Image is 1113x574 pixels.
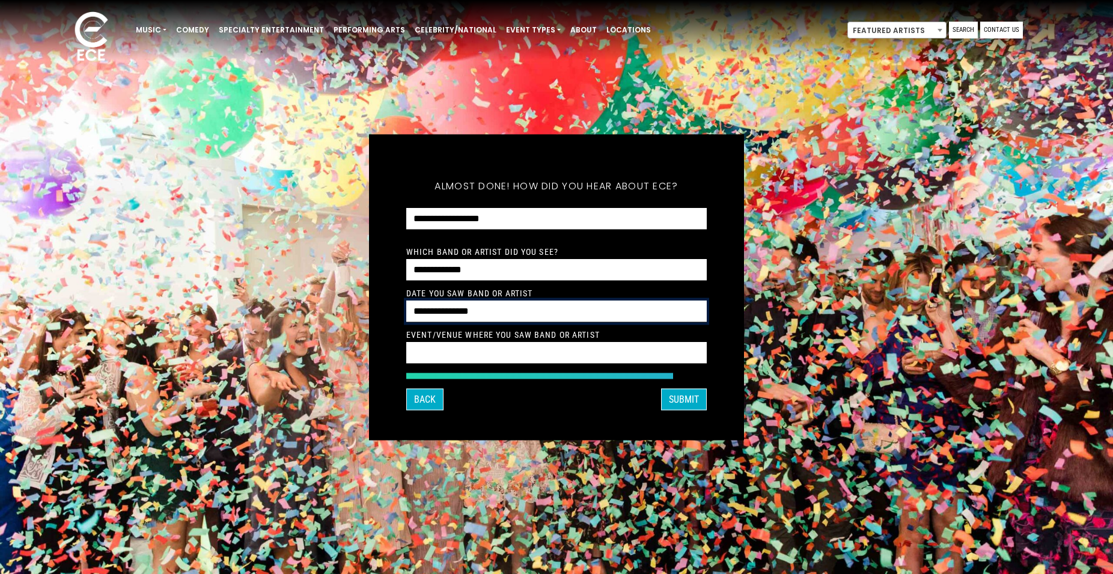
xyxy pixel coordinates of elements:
a: Search [949,22,978,38]
a: Performing Arts [329,20,410,40]
a: Celebrity/National [410,20,501,40]
h5: Almost done! How did you hear about ECE? [406,164,707,207]
a: About [566,20,602,40]
select: How did you hear about ECE [406,207,707,230]
a: Contact Us [980,22,1023,38]
span: Featured Artists [847,22,947,38]
button: SUBMIT [661,388,707,410]
a: Comedy [171,20,214,40]
a: Locations [602,20,656,40]
label: Event/Venue Where You Saw Band or Artist [406,329,600,340]
a: Music [131,20,171,40]
span: Featured Artists [848,22,946,39]
a: Specialty Entertainment [214,20,329,40]
button: Back [406,388,444,410]
img: ece_new_logo_whitev2-1.png [61,8,121,67]
a: Event Types [501,20,566,40]
label: Date You Saw Band or Artist [406,287,532,298]
label: Which Band or Artist did you see? [406,246,558,257]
